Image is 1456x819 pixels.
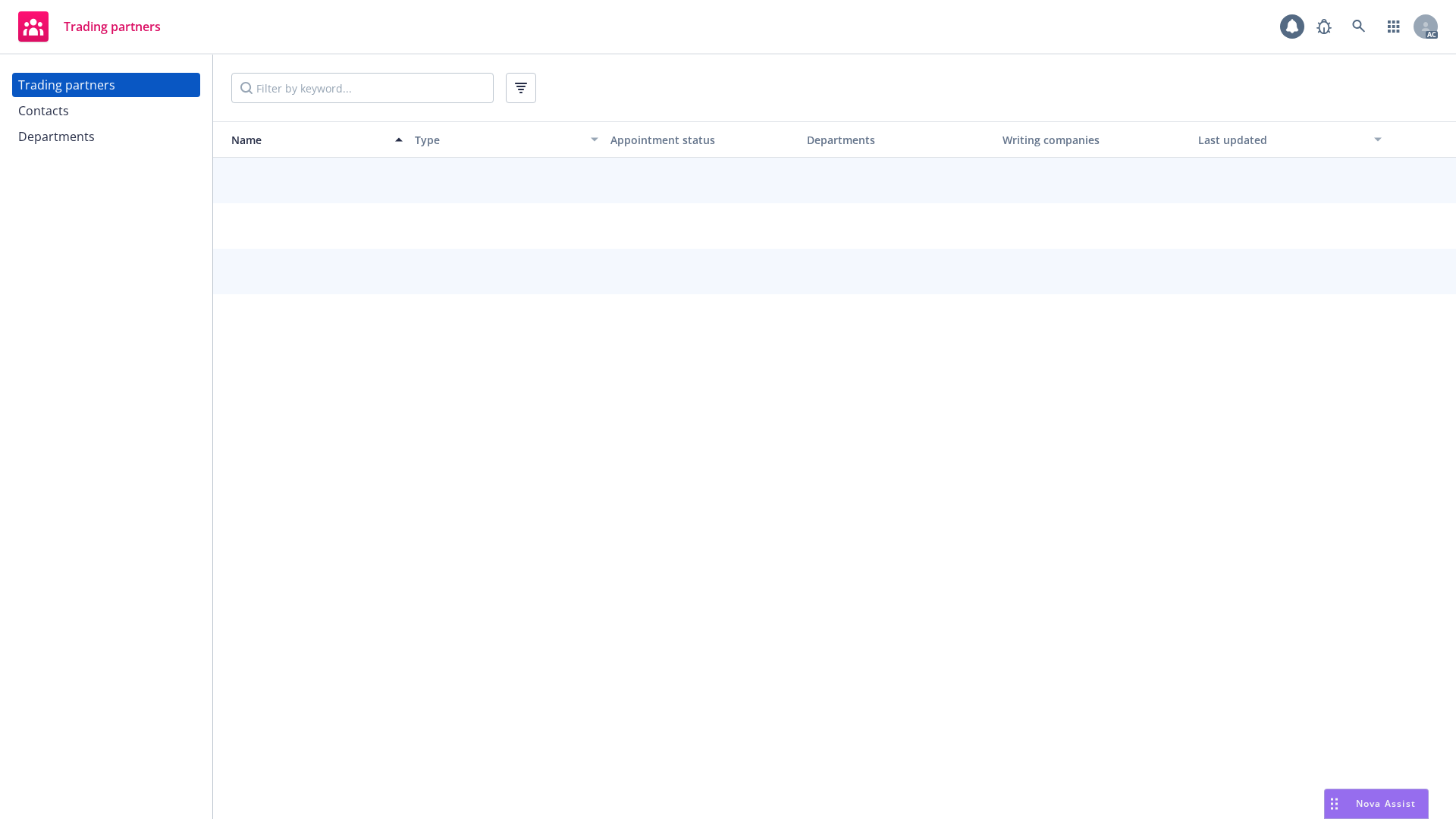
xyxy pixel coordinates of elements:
[12,124,200,149] a: Departments
[64,20,161,33] span: Trading partners
[996,121,1192,158] button: Writing companies
[213,121,409,158] button: Name
[1344,11,1374,42] a: Search
[219,132,386,148] div: Name
[807,132,990,148] div: Departments
[12,73,200,97] a: Trading partners
[1309,11,1339,42] a: Report a Bug
[610,132,794,148] div: Appointment status
[801,121,996,158] button: Departments
[1325,789,1344,818] div: Drag to move
[1003,132,1186,148] div: Writing companies
[18,124,95,149] div: Departments
[1379,11,1409,42] a: Switch app
[18,99,69,123] div: Contacts
[409,121,604,158] button: Type
[415,132,582,148] div: Type
[1192,121,1388,158] button: Last updated
[604,121,800,158] button: Appointment status
[231,73,494,103] input: Filter by keyword...
[1324,789,1429,819] button: Nova Assist
[12,5,167,48] a: Trading partners
[18,73,115,97] div: Trading partners
[1198,132,1365,148] div: Last updated
[12,99,200,123] a: Contacts
[1356,797,1416,810] span: Nova Assist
